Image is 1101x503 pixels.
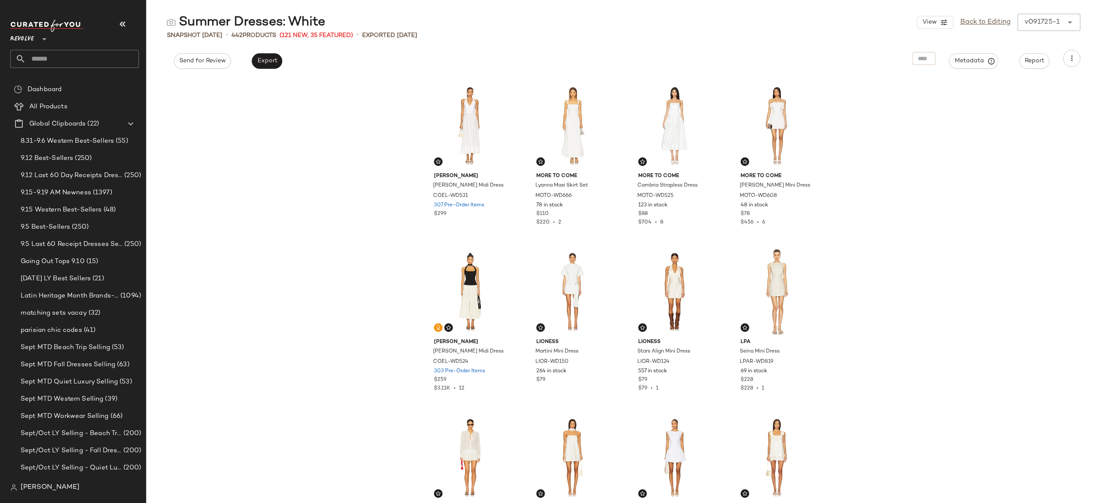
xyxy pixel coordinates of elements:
span: [DATE] LY Best Sellers [21,274,91,284]
img: LOVF-WD4649_V1.jpg [529,414,616,501]
span: • [753,386,762,391]
span: (250) [70,222,89,232]
span: MORE TO COME [741,172,813,180]
span: 1 [762,386,764,391]
span: 1 [656,386,658,391]
a: Back to Editing [960,17,1011,28]
span: $259 [434,376,446,384]
span: [PERSON_NAME] [21,482,80,493]
button: Export [252,53,282,69]
span: Seina Mini Dress [740,348,780,356]
span: Martini Mini Dress [535,348,578,356]
span: [PERSON_NAME] Mini Dress [740,182,810,190]
span: Latin Heritage Month Brands- DO NOT DELETE [21,291,119,301]
span: COEL-WD524 [433,358,468,366]
img: svg%3e [538,159,543,164]
span: COEL-WD531 [433,192,468,200]
span: MOTO-WD525 [637,192,674,200]
span: 264 in stock [536,368,566,375]
span: 9.15-9.19 AM Newness [21,188,91,198]
span: (22) [86,119,99,129]
span: 9.12 Last 60 Day Receipts Dresses [21,171,123,181]
span: • [652,220,660,225]
span: 69 in stock [741,368,767,375]
div: Products [231,31,276,40]
img: svg%3e [538,325,543,330]
img: LIOR-WD124_V1.jpg [631,248,718,335]
p: Exported [DATE] [362,31,417,40]
span: (55) [114,136,128,146]
span: • [550,220,558,225]
span: $299 [434,210,446,218]
span: LIOR-WD124 [637,358,670,366]
span: (39) [103,394,117,404]
span: LIOR-WD150 [535,358,569,366]
span: (1397) [91,188,112,198]
img: svg%3e [640,325,645,330]
span: 8 [660,220,663,225]
span: (32) [87,308,101,318]
img: LPAR-WD819_V1.jpg [734,248,820,335]
img: MOTO-WD525_V1.jpg [631,82,718,169]
span: [PERSON_NAME] [434,338,507,346]
span: $79 [638,386,647,391]
span: 9.15 Western Best-Sellers [21,205,102,215]
img: svg%3e [436,491,441,496]
img: SCOL-WD289_V1.jpg [734,414,820,501]
span: (41) [82,325,96,335]
img: svg%3e [742,491,747,496]
span: Sept MTD Western Selling [21,394,103,404]
span: $228 [741,386,753,391]
span: LPAR-WD819 [740,358,773,366]
span: All Products [29,102,68,112]
span: $456 [741,220,753,225]
span: (48) [102,205,116,215]
span: (200) [122,463,141,473]
img: MOTO-WD666_V1.jpg [529,82,616,169]
img: svg%3e [742,159,747,164]
img: MOTO-WD608_V1.jpg [734,82,820,169]
span: Lyanna Maxi Skirt Set [535,182,588,190]
span: • [450,386,459,391]
span: $704 [638,220,652,225]
span: Global Clipboards [29,119,86,129]
span: (66) [109,411,123,421]
span: Export [257,58,277,64]
span: 557 in stock [638,368,667,375]
span: Stars Align Mini Dress [637,348,690,356]
span: (21) [91,274,104,284]
span: View [922,19,936,26]
img: svg%3e [436,159,441,164]
span: [PERSON_NAME] Midi Dress [433,348,504,356]
button: Send for Review [174,53,231,69]
span: Sept MTD Workwear Selling [21,411,109,421]
img: COEL-WD531_V1.jpg [427,82,514,169]
img: svg%3e [538,491,543,496]
span: 78 in stock [536,202,563,209]
span: (121 New, 35 Featured) [280,31,353,40]
span: (200) [122,429,141,439]
img: svg%3e [436,325,441,330]
span: 8.31-9.6 Western Best-Sellers [21,136,114,146]
span: [PERSON_NAME] Midi Dress [433,182,504,190]
span: (53) [110,343,124,353]
span: MOTO-WD666 [535,192,572,200]
img: svg%3e [742,325,747,330]
span: • [357,30,359,40]
span: 123 in stock [638,202,667,209]
img: svg%3e [167,18,175,27]
span: • [647,386,656,391]
span: (250) [73,153,92,163]
span: • [753,220,762,225]
span: LIONESS [536,338,609,346]
span: Send for Review [179,58,226,64]
span: LIONESS [638,338,711,346]
span: 12 [459,386,464,391]
span: (250) [123,171,141,181]
img: MALR-WD1599_V1.jpg [631,414,718,501]
button: Report [1019,53,1049,69]
span: parisian chic codes [21,325,82,335]
span: 9.5 Last 60 Receipt Dresses Selling [21,239,123,249]
span: 442 [231,32,243,39]
img: LIOR-WD181_V1.jpg [427,414,514,501]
